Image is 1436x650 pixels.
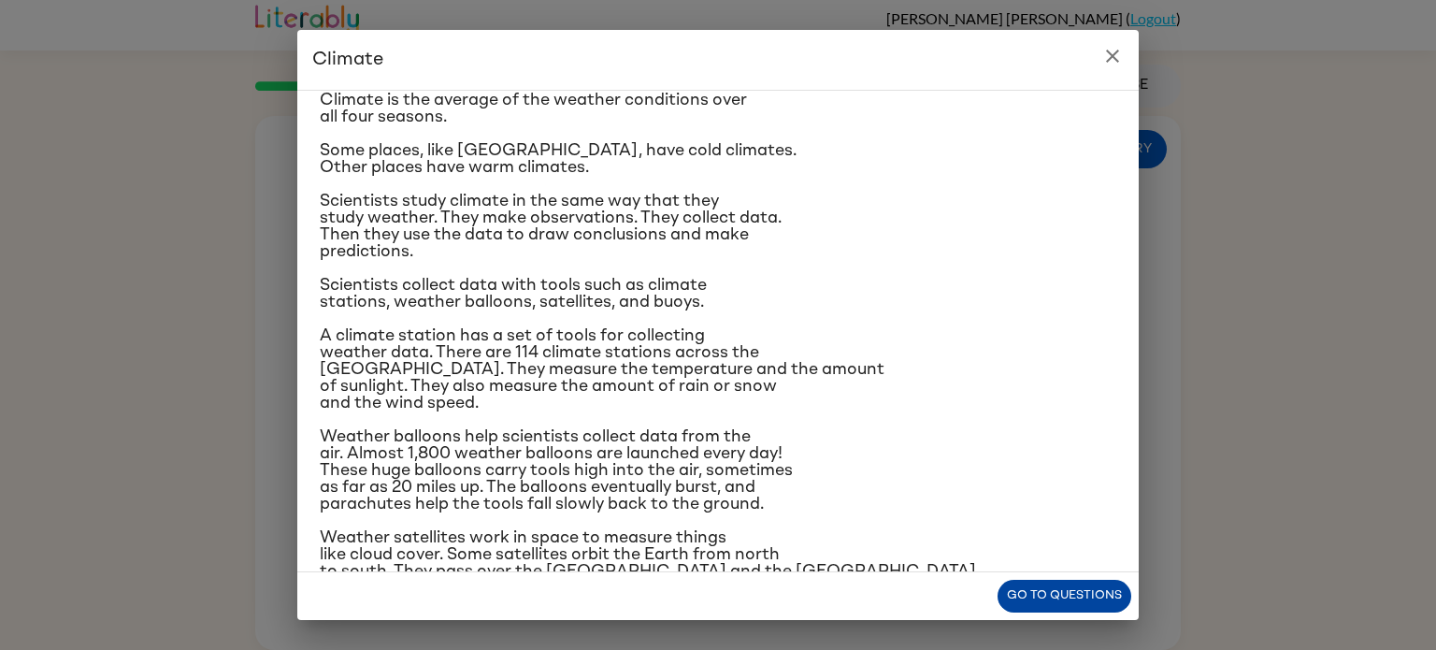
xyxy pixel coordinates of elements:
span: A climate station has a set of tools for collecting weather data. There are 114 climate stations ... [320,327,884,412]
h2: Climate [297,30,1139,90]
span: Weather satellites work in space to measure things like cloud cover. Some satellites orbit the Ea... [320,529,980,597]
span: Weather balloons help scientists collect data from the air. Almost 1,800 weather balloons are lau... [320,428,793,513]
span: Scientists collect data with tools such as climate stations, weather balloons, satellites, and bu... [320,277,707,311]
span: Some places, like [GEOGRAPHIC_DATA], have cold climates. Other places have warm climates. [320,142,797,176]
span: Scientists study climate in the same way that they study weather. They make observations. They co... [320,193,782,260]
button: Go to questions [998,580,1131,613]
span: Climate is the average of the weather conditions over all four seasons. [320,92,747,125]
button: close [1094,37,1131,75]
